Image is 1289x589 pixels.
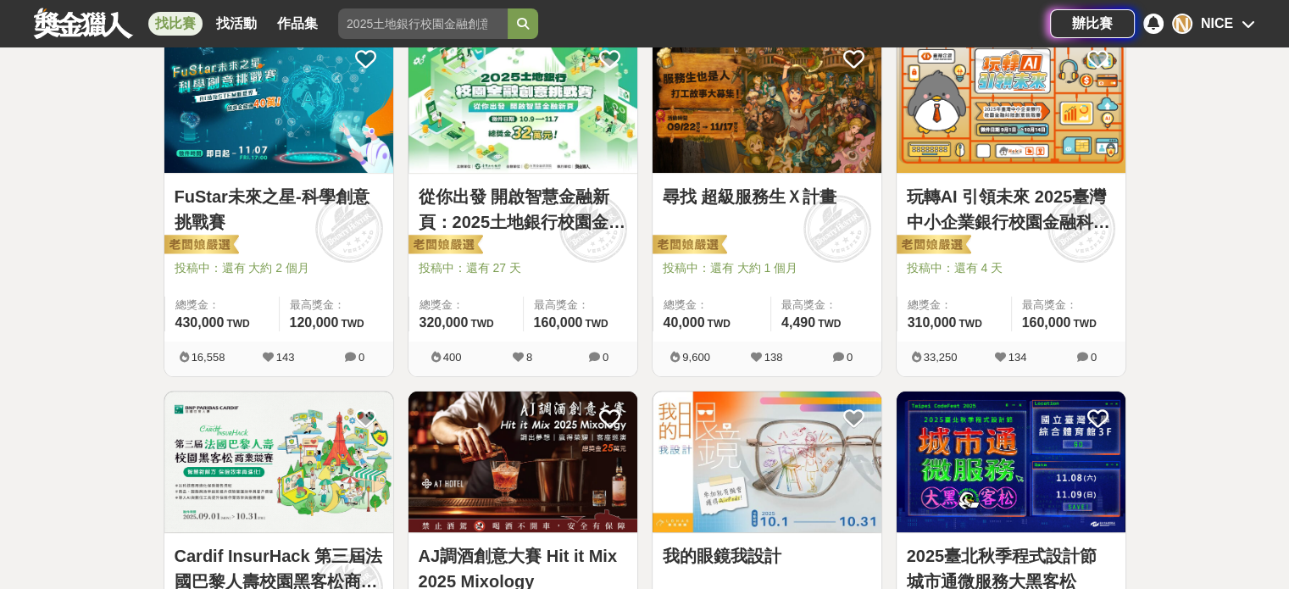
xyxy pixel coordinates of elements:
[175,297,269,314] span: 總獎金：
[341,318,364,330] span: TWD
[1008,351,1027,364] span: 134
[1201,14,1233,34] div: NICE
[408,31,637,173] img: Cover Image
[419,297,513,314] span: 總獎金：
[907,184,1115,235] a: 玩轉AI 引領未來 2025臺灣中小企業銀行校園金融科技創意挑戰賽
[653,392,881,533] img: Cover Image
[192,351,225,364] span: 16,558
[847,351,853,364] span: 0
[897,31,1125,174] a: Cover Image
[1172,14,1192,34] div: N
[653,392,881,534] a: Cover Image
[419,315,469,330] span: 320,000
[408,392,637,534] a: Cover Image
[164,392,393,533] img: Cover Image
[164,31,393,174] a: Cover Image
[276,351,295,364] span: 143
[818,318,841,330] span: TWD
[358,351,364,364] span: 0
[161,234,239,258] img: 老闆娘嚴選
[408,31,637,174] a: Cover Image
[1091,351,1097,364] span: 0
[663,184,871,209] a: 尋找 超級服務生Ｘ計畫
[707,318,730,330] span: TWD
[175,184,383,235] a: FuStar未來之星-科學創意挑戰賽
[958,318,981,330] span: TWD
[897,31,1125,173] img: Cover Image
[664,297,760,314] span: 總獎金：
[781,297,871,314] span: 最高獎金：
[603,351,608,364] span: 0
[585,318,608,330] span: TWD
[653,31,881,174] a: Cover Image
[664,315,705,330] span: 40,000
[443,351,462,364] span: 400
[649,234,727,258] img: 老闆娘嚴選
[175,315,225,330] span: 430,000
[209,12,264,36] a: 找活動
[908,297,1001,314] span: 總獎金：
[164,392,393,534] a: Cover Image
[290,297,383,314] span: 最高獎金：
[338,8,508,39] input: 2025土地銀行校園金融創意挑戰賽：從你出發 開啟智慧金融新頁
[534,297,627,314] span: 最高獎金：
[226,318,249,330] span: TWD
[164,31,393,173] img: Cover Image
[1022,297,1115,314] span: 最高獎金：
[663,259,871,277] span: 投稿中：還有 大約 1 個月
[1022,315,1071,330] span: 160,000
[405,234,483,258] img: 老闆娘嚴選
[419,259,627,277] span: 投稿中：還有 27 天
[419,184,627,235] a: 從你出發 開啟智慧金融新頁：2025土地銀行校園金融創意挑戰賽
[663,543,871,569] a: 我的眼鏡我設計
[290,315,339,330] span: 120,000
[408,392,637,533] img: Cover Image
[470,318,493,330] span: TWD
[893,234,971,258] img: 老闆娘嚴選
[148,12,203,36] a: 找比賽
[653,31,881,173] img: Cover Image
[534,315,583,330] span: 160,000
[781,315,815,330] span: 4,490
[1073,318,1096,330] span: TWD
[526,351,532,364] span: 8
[907,259,1115,277] span: 投稿中：還有 4 天
[924,351,958,364] span: 33,250
[897,392,1125,534] a: Cover Image
[682,351,710,364] span: 9,600
[908,315,957,330] span: 310,000
[270,12,325,36] a: 作品集
[764,351,783,364] span: 138
[175,259,383,277] span: 投稿中：還有 大約 2 個月
[1050,9,1135,38] a: 辦比賽
[897,392,1125,533] img: Cover Image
